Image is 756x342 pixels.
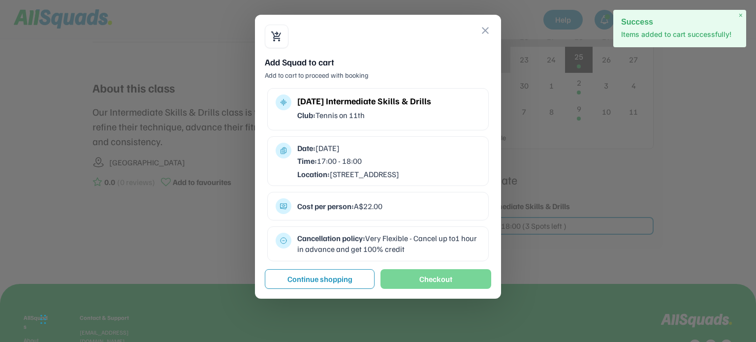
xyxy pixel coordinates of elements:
[621,30,738,39] p: Items added to cart successfully!
[265,56,491,68] div: Add Squad to cart
[297,169,330,179] strong: Location:
[297,201,354,211] strong: Cost per person:
[297,143,480,154] div: [DATE]
[297,110,480,121] div: Tennis on 11th
[297,156,317,166] strong: Time:
[280,98,287,106] button: multitrack_audio
[40,305,46,334] div: Drag
[297,94,480,108] div: [DATE] Intermediate Skills & Drills
[297,233,480,255] div: Very Flexible - Cancel up to1 hour in advance and get 100% credit
[265,269,375,289] button: Continue shopping
[297,201,480,212] div: A$22.00
[271,31,283,42] button: shopping_cart_checkout
[297,155,480,166] div: 17:00 - 18:00
[297,110,315,120] strong: Club:
[380,269,491,289] button: Checkout
[297,143,315,153] strong: Date:
[479,25,491,36] button: close
[297,233,365,243] strong: Cancellation policy:
[739,11,743,20] span: ×
[297,169,480,180] div: [STREET_ADDRESS]
[265,70,491,80] div: Add to cart to proceed with booking
[621,18,738,26] h2: Success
